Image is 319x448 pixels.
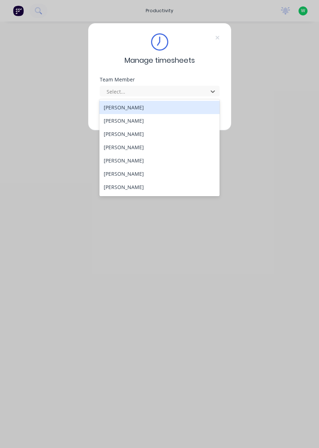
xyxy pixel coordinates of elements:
[99,101,220,114] div: [PERSON_NAME]
[99,154,220,167] div: [PERSON_NAME]
[99,180,220,194] div: [PERSON_NAME]
[99,194,220,207] div: [PERSON_NAME]
[99,167,220,180] div: [PERSON_NAME]
[99,141,220,154] div: [PERSON_NAME]
[99,127,220,141] div: [PERSON_NAME]
[100,77,220,82] div: Team Member
[99,114,220,127] div: [PERSON_NAME]
[125,55,195,66] span: Manage timesheets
